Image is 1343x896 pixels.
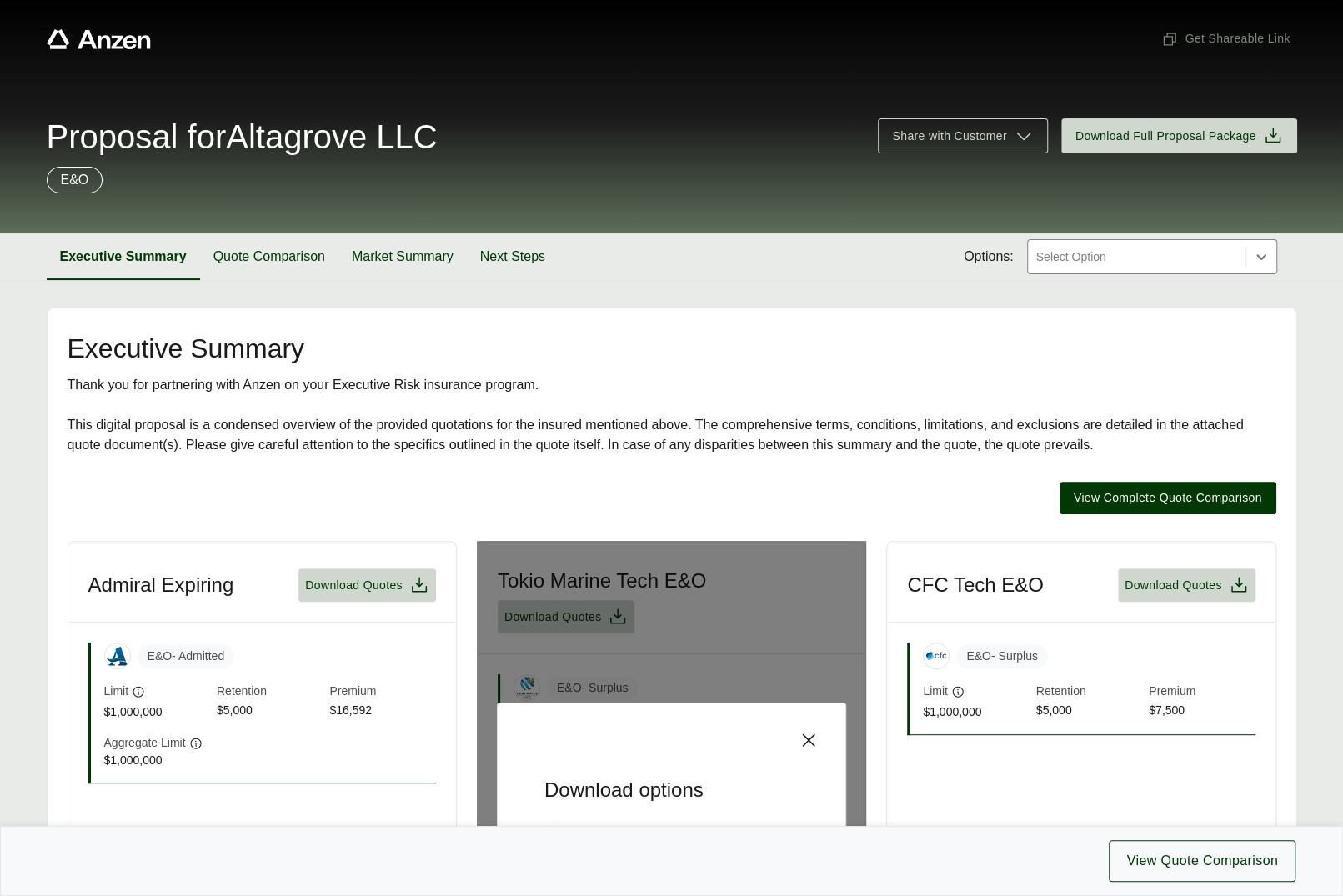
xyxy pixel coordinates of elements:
[104,734,186,752] span: Aggregate Limit
[892,128,1006,145] span: Share with Customer
[1126,851,1278,871] span: View Quote Comparison
[544,823,717,843] label: Include quote comparison
[1149,683,1255,702] span: Premium
[1036,683,1142,702] span: Retention
[1118,568,1255,602] button: Download Quotes
[956,644,1048,668] span: E&O - Surplus
[104,703,210,721] span: $1,000,000
[1125,577,1222,594] span: Download Quotes
[524,750,819,803] h5: Download options
[1161,30,1290,48] span: Get Shareable Link
[1109,840,1295,882] button: View Quote Comparison
[217,702,323,721] span: $5,000
[467,233,559,280] button: Next Steps
[1155,23,1296,54] button: Get Shareable Link
[47,29,151,49] a: Anzen website
[47,233,200,280] button: Executive Summary
[61,170,89,190] p: E&O
[68,335,1276,362] h2: Executive Summary
[217,683,323,702] span: Retention
[1074,489,1262,507] span: View Complete Quote Comparison
[200,233,338,280] button: Quote Comparison
[1036,702,1142,721] span: $5,000
[338,233,467,280] button: Market Summary
[305,577,403,594] span: Download Quotes
[1061,118,1297,153] button: Download Full Proposal Package
[47,120,438,153] span: Proposal for Altagrove LLC
[924,643,949,668] img: CFC
[923,703,1029,721] span: $1,000,000
[1075,128,1256,145] span: Download Full Proposal Package
[1149,702,1255,721] span: $7,500
[298,568,436,602] button: Download Quotes
[329,702,435,721] span: $16,592
[138,644,235,668] span: E&O - Admitted
[104,752,210,769] span: $1,000,000
[104,683,129,700] span: Limit
[68,375,1276,455] div: Thank you for partnering with Anzen on your Executive Risk insurance program. This digital propos...
[329,683,435,702] span: Premium
[105,643,130,668] img: Admiral
[878,118,1047,153] button: Share with Customer
[907,573,1044,598] h3: CFC Tech E&O
[88,573,234,598] h3: Admiral Expiring
[1060,482,1276,514] button: View Complete Quote Comparison
[964,247,1014,267] span: Options:
[923,683,948,700] span: Limit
